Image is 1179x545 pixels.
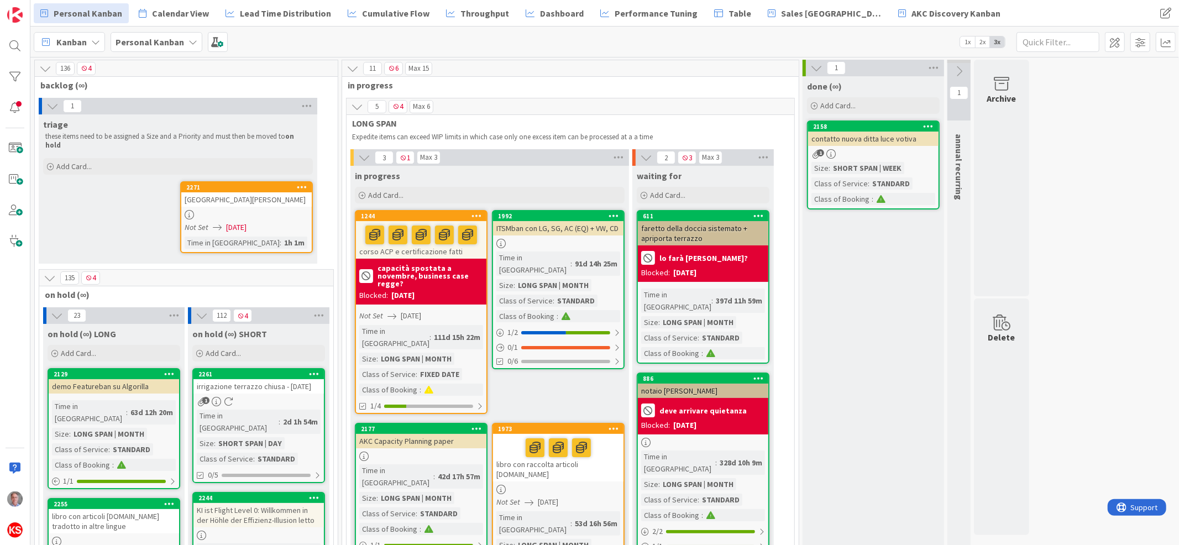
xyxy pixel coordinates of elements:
a: AKC Discovery Kanban [892,3,1007,23]
div: Class of Service [52,443,108,455]
div: 2271 [181,182,312,192]
span: : [658,316,660,328]
span: : [658,478,660,490]
div: 91d 14h 25m [572,258,620,270]
span: Calendar View [152,7,209,20]
div: AKC Capacity Planning paper [356,434,486,448]
span: : [69,428,71,440]
span: 3 [375,151,394,164]
div: [GEOGRAPHIC_DATA][PERSON_NAME] [181,192,312,207]
div: libro con articoli [DOMAIN_NAME] tradotto in altre lingue [49,509,179,533]
div: Archive [987,92,1016,105]
div: Time in [GEOGRAPHIC_DATA] [496,251,570,276]
span: : [570,258,572,270]
div: 611 [638,211,768,221]
span: 1 [202,397,209,404]
div: 611 [643,212,768,220]
div: 611faretto della doccia sistemato + apriporta terrazzo [638,211,768,245]
div: Size [359,492,376,504]
div: STANDARD [554,295,598,307]
div: SHORT SPAN | WEEK [830,162,904,174]
div: Class of Booking [641,347,701,359]
div: 53d 16h 56m [572,517,620,530]
span: : [570,517,572,530]
a: Table [708,3,758,23]
span: 1 [63,99,82,113]
div: Max 3 [420,155,437,160]
div: Class of Service [359,507,416,520]
div: 2255libro con articoli [DOMAIN_NAME] tradotto in altre lingue [49,499,179,533]
span: done (∞) [807,81,842,92]
span: : [701,347,703,359]
a: Dashboard [519,3,590,23]
i: Not Set [359,311,383,321]
div: LONG SPAN | MONTH [660,478,736,490]
div: 2158 [808,122,939,132]
div: Blocked: [641,420,670,431]
div: 111d 15h 22m [431,331,483,343]
span: : [872,193,873,205]
span: : [513,279,515,291]
span: Cumulative Flow [362,7,429,20]
div: LONG SPAN | MONTH [378,492,454,504]
span: 0/6 [507,355,518,367]
div: 1973libro con raccolta articoli [DOMAIN_NAME] [493,424,623,481]
div: KI ist Flight Level 0: Willkommen in der Höhle der Effizienz-Illusion letto [193,503,324,527]
span: : [711,295,713,307]
div: 1992 [493,211,623,221]
div: Time in [GEOGRAPHIC_DATA] [359,464,433,489]
span: : [420,384,421,396]
div: 2244 [193,493,324,503]
span: 0/5 [208,469,218,481]
div: 2158contatto nuova ditta luce votiva [808,122,939,146]
span: Throughput [460,7,509,20]
div: 2261irrigazione terrazzo chiusa - [DATE] [193,369,324,394]
span: : [108,443,110,455]
span: 0 / 1 [507,342,518,353]
span: : [376,353,378,365]
span: 136 [56,62,75,75]
span: annual recurring [953,134,965,200]
div: STANDARD [255,453,298,465]
span: 4 [233,309,252,322]
div: 328d 10h 9m [717,457,765,469]
span: on hold (∞) [45,289,319,300]
span: 4 [77,62,96,75]
span: Table [729,7,751,20]
a: Throughput [439,3,516,23]
div: irrigazione terrazzo chiusa - [DATE] [193,379,324,394]
div: demo Featureban su Algorilla [49,379,179,394]
div: 2255 [49,499,179,509]
a: Sales [GEOGRAPHIC_DATA] [761,3,888,23]
div: FIXED DATE [417,368,462,380]
div: 1244 [361,212,486,220]
b: capacità spostata a novembre, business case regge? [378,264,483,287]
span: Sales [GEOGRAPHIC_DATA] [781,7,882,20]
div: Max 6 [413,104,430,109]
a: Personal Kanban [34,3,129,23]
div: Class of Service [641,332,698,344]
div: Size [641,478,658,490]
div: 2244 [198,494,324,502]
span: Support [23,2,50,15]
div: 1244 [356,211,486,221]
div: Time in [GEOGRAPHIC_DATA] [52,400,126,425]
a: Calendar View [132,3,216,23]
div: LONG SPAN | MONTH [660,316,736,328]
div: Class of Service [197,453,253,465]
div: STANDARD [699,332,742,344]
span: 23 [67,309,86,322]
div: 1992ITSMban con LG, SG, AC (EQ) + VW, CD [493,211,623,235]
span: : [253,453,255,465]
div: 2129 [54,370,179,378]
div: 0/1 [493,340,623,354]
span: 4 [81,271,100,285]
div: 886notaio [PERSON_NAME] [638,374,768,398]
div: libro con raccolta articoli [DOMAIN_NAME] [493,434,623,481]
strong: on hold [45,132,296,150]
div: corso ACP e certificazione fatti [356,221,486,259]
div: Time in [GEOGRAPHIC_DATA] [359,325,429,349]
span: AKC Discovery Kanban [911,7,1000,20]
span: 1 [396,151,415,164]
div: Class of Service [496,295,553,307]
